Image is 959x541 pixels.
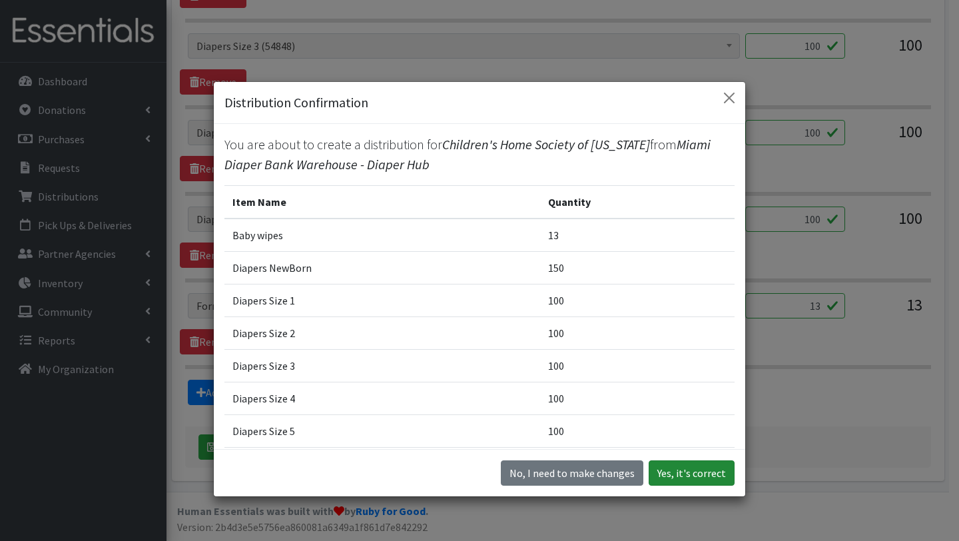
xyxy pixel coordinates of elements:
button: No I need to make changes [501,460,643,486]
th: Item Name [224,186,540,219]
button: Close [719,87,740,109]
td: 150 [540,252,735,284]
span: Children's Home Society of [US_STATE] [442,136,650,153]
td: 100 [540,317,735,350]
td: 100 [540,284,735,317]
td: Diapers Size 5 [224,415,540,448]
td: 13 [540,219,735,252]
td: Diapers Size 1 [224,284,540,317]
td: Diapers Size 3 [224,350,540,382]
p: You are about to create a distribution for from [224,135,735,175]
td: 100 [540,382,735,415]
td: 13 [540,448,735,480]
td: Formula [224,448,540,480]
td: Diapers Size 4 [224,382,540,415]
td: Baby wipes [224,219,540,252]
td: 100 [540,350,735,382]
button: Yes, it's correct [649,460,735,486]
td: 100 [540,415,735,448]
th: Quantity [540,186,735,219]
td: Diapers NewBorn [224,252,540,284]
h5: Distribution Confirmation [224,93,368,113]
td: Diapers Size 2 [224,317,540,350]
